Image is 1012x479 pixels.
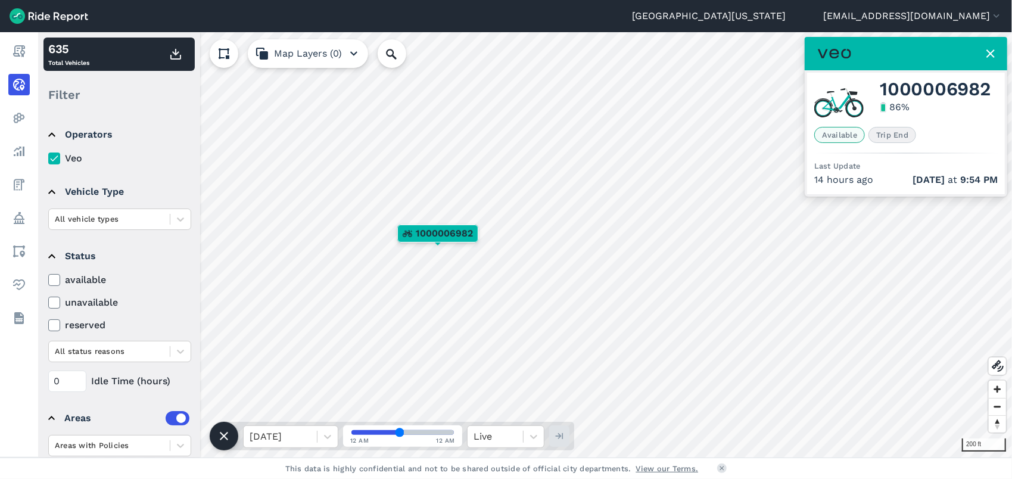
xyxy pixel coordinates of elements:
[437,436,456,445] span: 12 AM
[8,141,30,162] a: Analyze
[880,82,991,97] span: 1000006982
[48,296,191,310] label: unavailable
[248,39,368,68] button: Map Layers (0)
[8,74,30,95] a: Realtime
[48,371,191,392] div: Idle Time (hours)
[48,118,189,151] summary: Operators
[64,411,189,425] div: Areas
[913,173,998,187] span: at
[890,100,910,114] div: 86 %
[823,9,1002,23] button: [EMAIL_ADDRESS][DOMAIN_NAME]
[960,174,998,185] span: 9:54 PM
[43,76,195,113] div: Filter
[48,175,189,209] summary: Vehicle Type
[814,173,998,187] div: 14 hours ago
[868,127,916,143] span: Trip End
[814,127,865,143] span: Available
[989,398,1006,415] button: Zoom out
[350,436,369,445] span: 12 AM
[8,107,30,129] a: Heatmaps
[913,174,945,185] span: [DATE]
[8,307,30,329] a: Datasets
[814,161,861,170] span: Last Update
[10,8,88,24] img: Ride Report
[814,85,864,117] img: Veo ebike
[48,240,189,273] summary: Status
[48,402,189,435] summary: Areas
[416,226,473,241] span: 1000006982
[48,40,89,58] div: 635
[48,40,89,69] div: Total Vehicles
[38,32,1012,458] canvas: Map
[8,41,30,62] a: Report
[989,415,1006,433] button: Reset bearing to north
[818,45,851,62] img: Veo
[636,463,699,474] a: View our Terms.
[48,273,191,287] label: available
[962,438,1006,452] div: 200 ft
[989,381,1006,398] button: Zoom in
[48,318,191,332] label: reserved
[8,274,30,296] a: Health
[632,9,786,23] a: [GEOGRAPHIC_DATA][US_STATE]
[378,39,425,68] input: Search Location or Vehicles
[8,207,30,229] a: Policy
[8,241,30,262] a: Areas
[8,174,30,195] a: Fees
[48,151,191,166] label: Veo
